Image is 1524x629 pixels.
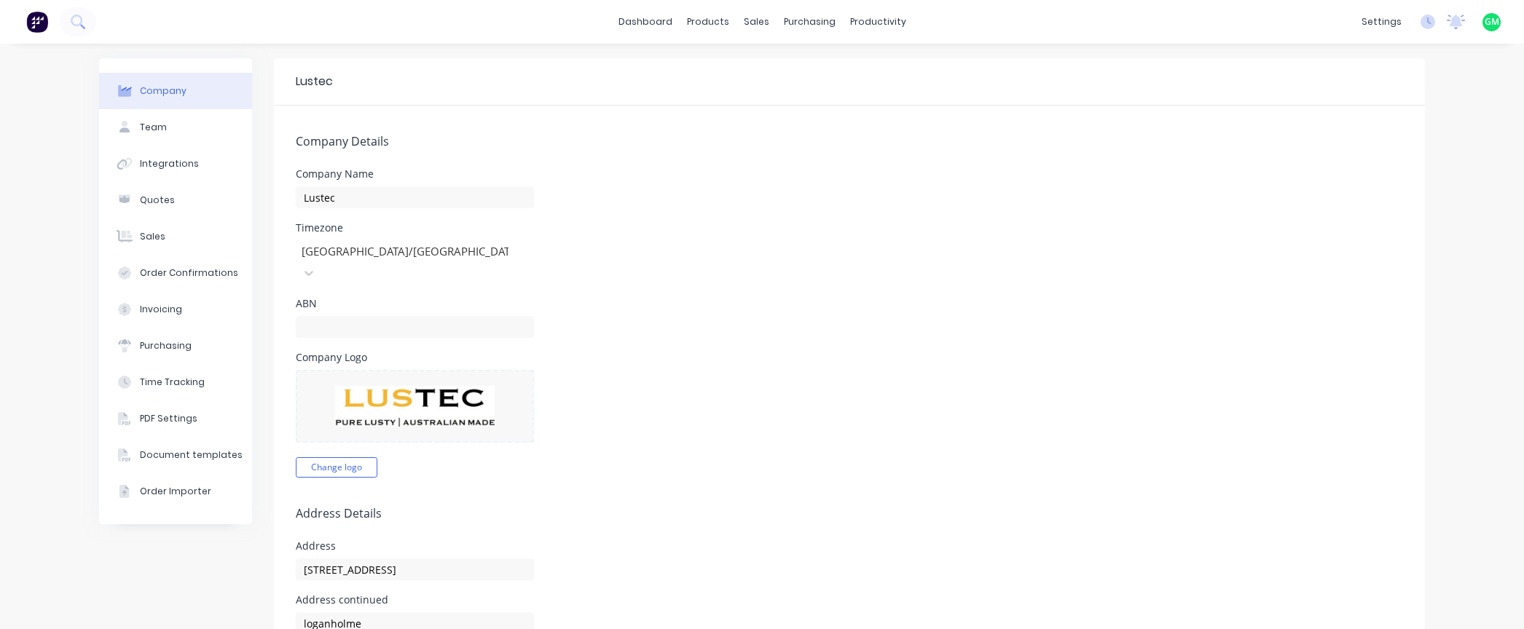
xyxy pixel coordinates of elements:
div: Order Importer [140,485,211,498]
h5: Address Details [296,507,1403,521]
div: Company Name [296,169,534,179]
button: Team [99,109,252,146]
button: Purchasing [99,328,252,364]
button: Order Importer [99,473,252,510]
img: Factory [26,11,48,33]
button: PDF Settings [99,400,252,437]
div: Timezone [296,223,534,233]
div: productivity [843,11,914,33]
div: Sales [140,230,165,243]
div: Purchasing [140,339,192,352]
div: products [680,11,737,33]
div: Team [140,121,167,134]
div: Company Logo [296,352,534,363]
h5: Company Details [296,135,1403,149]
div: ABN [296,298,534,309]
button: Document templates [99,437,252,473]
button: Integrations [99,146,252,182]
div: purchasing [777,11,843,33]
div: Quotes [140,194,175,207]
button: Company [99,73,252,109]
div: Invoicing [140,303,182,316]
div: Company [140,84,186,98]
div: settings [1354,11,1409,33]
div: Integrations [140,157,199,170]
div: Time Tracking [140,376,205,389]
button: Time Tracking [99,364,252,400]
div: Address continued [296,595,534,605]
a: dashboard [611,11,680,33]
button: Invoicing [99,291,252,328]
div: PDF Settings [140,412,197,425]
button: Quotes [99,182,252,218]
div: sales [737,11,777,33]
div: Order Confirmations [140,266,238,280]
button: Sales [99,218,252,255]
div: Document templates [140,448,243,462]
button: Order Confirmations [99,255,252,291]
div: Address [296,541,534,551]
span: GM [1485,15,1499,28]
button: Change logo [296,457,377,478]
div: Lustec [296,73,333,90]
